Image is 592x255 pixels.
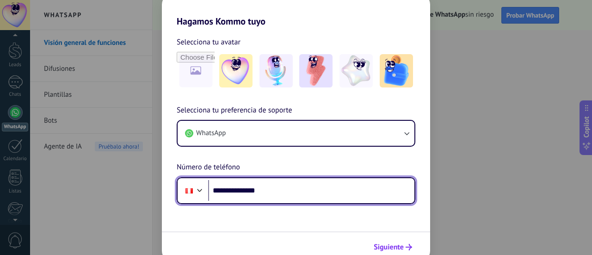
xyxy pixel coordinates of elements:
img: -3.jpeg [299,54,333,87]
button: Siguiente [370,239,416,255]
button: WhatsApp [178,121,414,146]
span: Selecciona tu avatar [177,36,240,48]
img: -1.jpeg [219,54,253,87]
img: -5.jpeg [380,54,413,87]
img: -4.jpeg [339,54,373,87]
span: WhatsApp [196,129,226,138]
span: Número de teléfono [177,162,240,174]
img: -2.jpeg [259,54,293,87]
div: Peru: + 51 [180,181,198,200]
span: Siguiente [374,244,404,250]
span: Selecciona tu preferencia de soporte [177,105,292,117]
